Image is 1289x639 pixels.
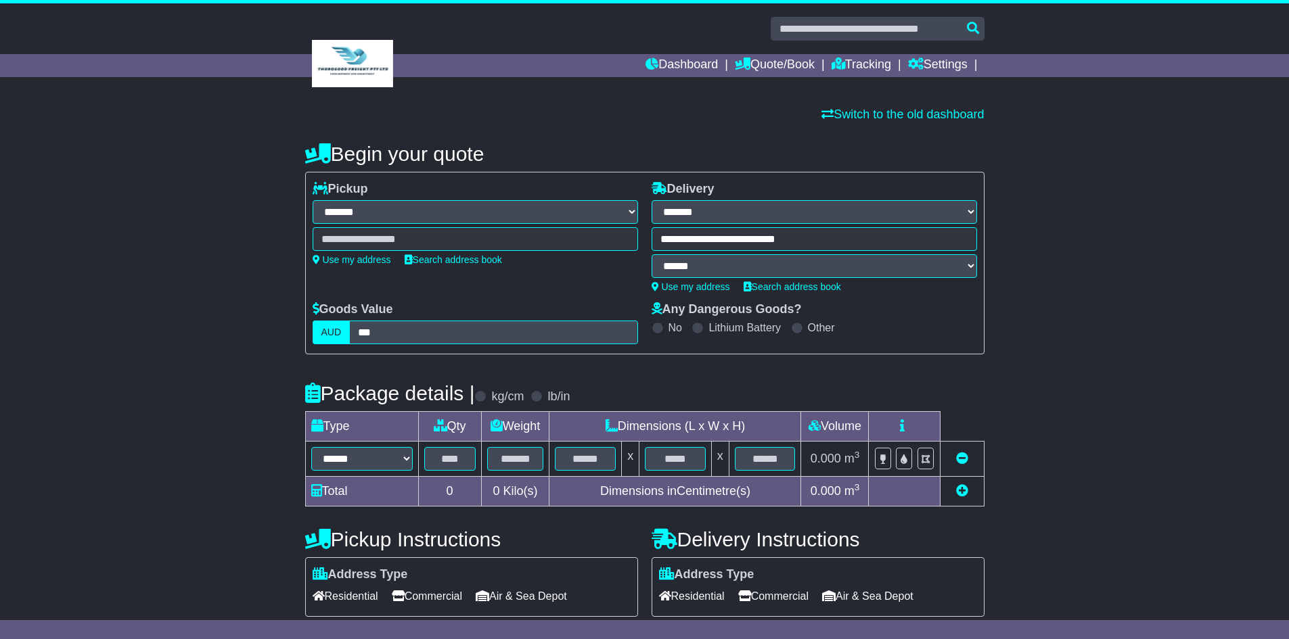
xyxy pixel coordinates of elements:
[418,412,481,442] td: Qty
[744,281,841,292] a: Search address book
[669,321,682,334] label: No
[405,254,502,265] a: Search address book
[908,54,968,77] a: Settings
[493,484,499,498] span: 0
[844,452,860,465] span: m
[956,484,968,498] a: Add new item
[491,389,524,404] label: kg/cm
[313,302,393,317] label: Goods Value
[313,567,408,582] label: Address Type
[646,54,718,77] a: Dashboard
[855,482,860,492] sup: 3
[549,412,801,442] td: Dimensions (L x W x H)
[822,586,913,607] span: Air & Sea Depot
[956,452,968,465] a: Remove this item
[305,528,638,550] h4: Pickup Instructions
[547,389,570,404] label: lb/in
[801,412,869,442] td: Volume
[392,586,462,607] span: Commercial
[708,321,781,334] label: Lithium Battery
[305,382,475,404] h4: Package details |
[313,254,391,265] a: Use my address
[811,484,841,498] span: 0.000
[305,143,985,165] h4: Begin your quote
[832,54,891,77] a: Tracking
[659,586,725,607] span: Residential
[622,442,639,477] td: x
[811,452,841,465] span: 0.000
[652,182,715,197] label: Delivery
[313,182,368,197] label: Pickup
[652,528,985,550] h4: Delivery Instructions
[821,108,984,121] a: Switch to the old dashboard
[476,586,567,607] span: Air & Sea Depot
[659,567,754,582] label: Address Type
[711,442,729,477] td: x
[855,450,860,460] sup: 3
[735,54,815,77] a: Quote/Book
[481,477,549,506] td: Kilo(s)
[313,321,350,344] label: AUD
[313,586,378,607] span: Residential
[652,281,730,292] a: Use my address
[738,586,809,607] span: Commercial
[481,412,549,442] td: Weight
[808,321,835,334] label: Other
[305,477,418,506] td: Total
[652,302,802,317] label: Any Dangerous Goods?
[305,412,418,442] td: Type
[418,477,481,506] td: 0
[549,477,801,506] td: Dimensions in Centimetre(s)
[844,484,860,498] span: m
